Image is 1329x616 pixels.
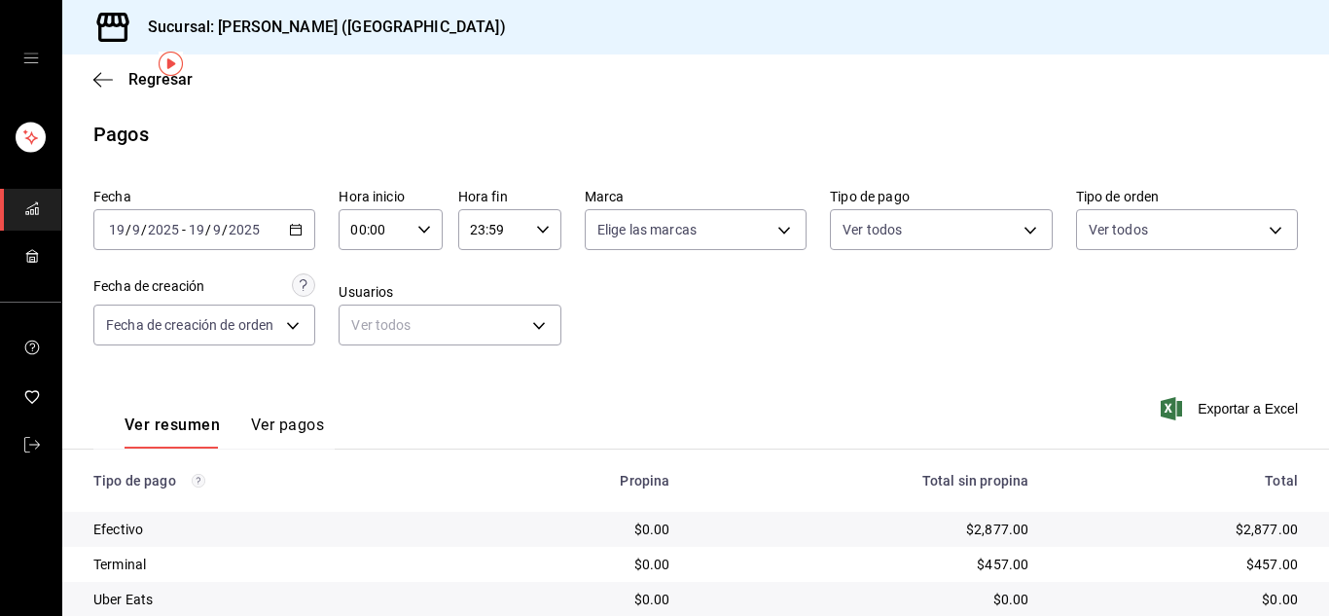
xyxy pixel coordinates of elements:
[490,590,669,609] div: $0.00
[585,190,807,203] label: Marca
[141,222,147,237] span: /
[701,555,1029,574] div: $457.00
[339,190,442,203] label: Hora inicio
[132,16,506,39] h3: Sucursal: [PERSON_NAME] ([GEOGRAPHIC_DATA])
[251,416,324,449] button: Ver pagos
[188,222,205,237] input: --
[701,473,1029,489] div: Total sin propina
[182,222,186,237] span: -
[131,222,141,237] input: --
[106,315,273,335] span: Fecha de creación de orden
[1076,190,1298,203] label: Tipo de orden
[1060,555,1298,574] div: $457.00
[205,222,211,237] span: /
[108,222,126,237] input: --
[93,473,459,489] div: Tipo de pago
[93,590,459,609] div: Uber Eats
[701,590,1029,609] div: $0.00
[1060,473,1298,489] div: Total
[1060,590,1298,609] div: $0.00
[125,416,324,449] div: navigation tabs
[1089,220,1148,239] span: Ver todos
[701,520,1029,539] div: $2,877.00
[93,190,315,203] label: Fecha
[490,473,669,489] div: Propina
[93,120,149,149] div: Pagos
[339,305,560,345] div: Ver todos
[212,222,222,237] input: --
[126,222,131,237] span: /
[222,222,228,237] span: /
[339,285,560,299] label: Usuarios
[830,190,1052,203] label: Tipo de pago
[159,52,183,76] img: Tooltip marker
[490,520,669,539] div: $0.00
[125,416,220,449] button: Ver resumen
[843,220,902,239] span: Ver todos
[1060,520,1298,539] div: $2,877.00
[128,70,193,89] span: Regresar
[93,276,204,297] div: Fecha de creación
[458,190,561,203] label: Hora fin
[93,555,459,574] div: Terminal
[93,70,193,89] button: Regresar
[490,555,669,574] div: $0.00
[23,51,39,66] button: open drawer
[147,222,180,237] input: ----
[597,220,697,239] span: Elige las marcas
[228,222,261,237] input: ----
[1165,397,1298,420] button: Exportar a Excel
[192,474,205,488] svg: Los pagos realizados con Pay y otras terminales son montos brutos.
[93,520,459,539] div: Efectivo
